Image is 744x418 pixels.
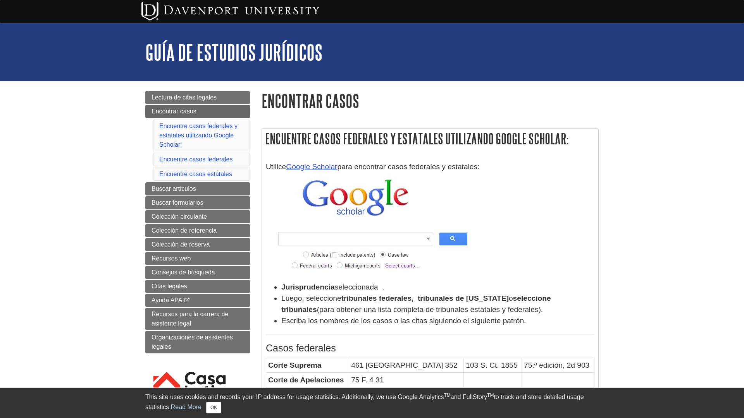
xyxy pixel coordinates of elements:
[145,392,599,413] div: This site uses cookies and records your IP address for usage statistics. Additionally, we use Goo...
[152,185,196,192] span: Buscar artículos
[145,40,322,64] a: Guía de estudios jurídicos
[152,334,233,350] span: Organizaciones de asistentes legales
[159,171,232,177] a: Encuentre casos estatales
[152,269,215,276] span: Consejos de búsqueda
[262,91,599,111] h1: Encontrar casos
[152,227,217,234] span: Colección de referencia
[145,280,250,293] a: Citas legales
[152,213,207,220] span: Colección circulante
[152,241,210,248] span: Colección de reserva
[145,210,250,223] a: Colección circulante
[152,297,182,303] span: Ayuda APA
[145,331,250,353] a: Organizaciones de asistentes legales
[487,392,494,398] sup: TM
[262,128,598,149] h2: Encuentre casos federales y estatales utilizando Google Scholar:
[159,123,238,148] a: Encuentre casos federales y estatales utilizando Google Scholar:
[145,294,250,307] a: Ayuda APA
[341,294,509,302] strong: tribunales federales, tribunales de [US_STATE]
[145,224,250,237] a: Colección de referencia
[444,392,450,398] sup: TM
[349,358,464,372] td: 461 [GEOGRAPHIC_DATA] 352
[152,283,187,290] span: Citas legales
[152,199,203,206] span: Buscar formularios
[145,91,250,104] a: Lectura de citas legales
[141,2,319,21] img: Davenport University
[159,156,232,163] a: Encuentre casos federales
[266,373,349,387] th: Corte de Apelaciones
[281,294,551,313] strong: seleccione tribunales
[349,373,464,387] td: 75 F. 4 31
[171,404,201,410] a: Read More
[266,358,349,372] th: Corte Suprema
[464,358,522,372] td: 103 S. Ct. 1855
[266,343,594,354] h3: Casos federales
[206,402,221,413] button: Close
[145,308,250,330] a: Recursos para la carrera de asistente legal
[266,161,594,173] p: Utilice para encontrar casos federales y estatales:
[145,266,250,279] a: Consejos de búsqueda
[145,252,250,265] a: Recursos web
[152,94,217,101] span: Lectura de citas legales
[281,315,594,327] li: Escriba los nombres de los casos o las citas siguiendo el siguiente patrón.
[184,298,190,303] i: This link opens in a new window
[286,163,337,171] a: Google Scholar
[281,293,594,315] li: Luego, seleccione o (para obtener una lista completa de tribunales estatales y federales).
[522,358,594,372] td: 75.ª edición, 2d 903
[145,238,250,251] a: Colección de reserva
[145,105,250,118] a: Encontrar casos
[152,255,191,262] span: Recursos web
[281,283,335,291] strong: Jurisprudencia
[281,282,594,293] li: seleccionada .
[145,196,250,209] a: Buscar formularios
[152,108,196,115] span: Encontrar casos
[145,182,250,195] a: Buscar artículos
[152,311,228,327] span: Recursos para la carrera de asistente legal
